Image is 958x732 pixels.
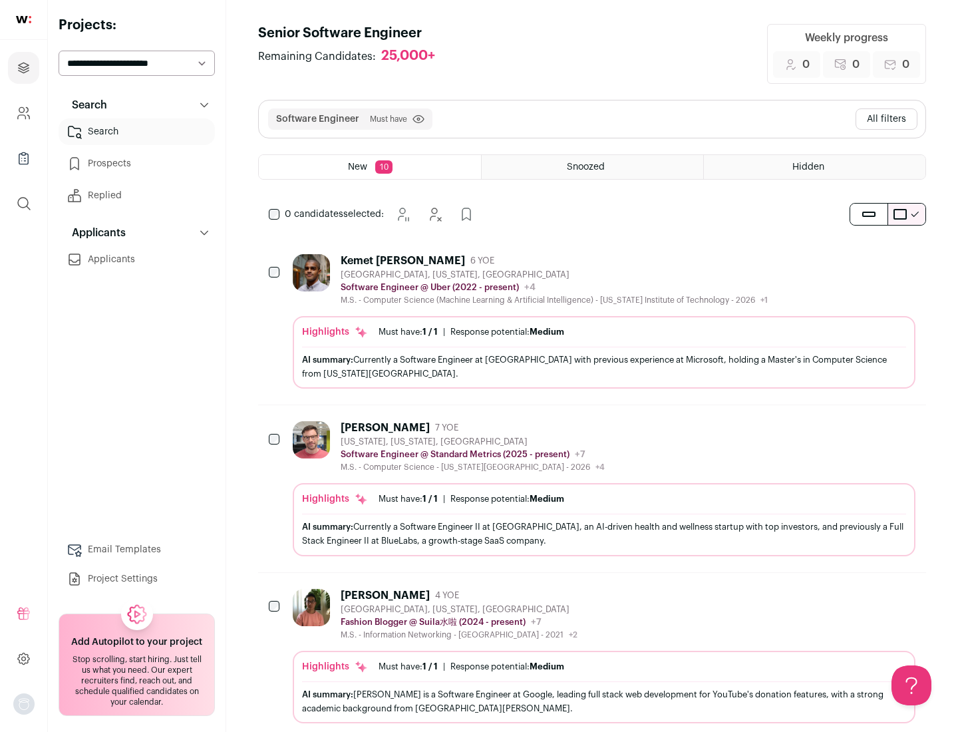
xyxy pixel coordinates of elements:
span: selected: [285,208,384,221]
div: [PERSON_NAME] [341,589,430,602]
div: Response potential: [450,661,564,672]
a: Prospects [59,150,215,177]
div: Kemet [PERSON_NAME] [341,254,465,268]
span: 0 [852,57,860,73]
div: Must have: [379,661,438,672]
div: Stop scrolling, start hiring. Just tell us what you need. Our expert recruiters find, reach out, ... [67,654,206,707]
button: Add to Prospects [453,201,480,228]
span: 7 YOE [435,423,458,433]
button: Hide [421,201,448,228]
h1: Senior Software Engineer [258,24,448,43]
p: Fashion Blogger @ Suila水啦 (2024 - present) [341,617,526,628]
span: +7 [531,618,542,627]
iframe: Help Scout Beacon - Open [891,665,931,705]
a: [PERSON_NAME] 4 YOE [GEOGRAPHIC_DATA], [US_STATE], [GEOGRAPHIC_DATA] Fashion Blogger @ Suila水啦 (2... [293,589,915,723]
div: Must have: [379,327,438,337]
a: Hidden [704,155,925,179]
span: AI summary: [302,522,353,531]
div: [GEOGRAPHIC_DATA], [US_STATE], [GEOGRAPHIC_DATA] [341,270,768,280]
a: Project Settings [59,566,215,592]
span: 0 [902,57,909,73]
div: Response potential: [450,327,564,337]
a: Applicants [59,246,215,273]
ul: | [379,494,564,504]
a: Company and ATS Settings [8,97,39,129]
a: Email Templates [59,536,215,563]
img: 927442a7649886f10e33b6150e11c56b26abb7af887a5a1dd4d66526963a6550.jpg [293,254,330,291]
a: Add Autopilot to your project Stop scrolling, start hiring. Just tell us what you need. Our exper... [59,614,215,716]
span: 0 candidates [285,210,343,219]
span: 1 / 1 [422,494,438,503]
span: Must have [370,114,407,124]
span: 10 [375,160,393,174]
span: 1 / 1 [422,327,438,336]
span: AI summary: [302,690,353,699]
a: Company Lists [8,142,39,174]
p: Search [64,97,107,113]
span: +2 [569,631,577,639]
span: 0 [802,57,810,73]
div: Weekly progress [805,30,888,46]
img: 92c6d1596c26b24a11d48d3f64f639effaf6bd365bf059bea4cfc008ddd4fb99.jpg [293,421,330,458]
a: Snoozed [482,155,703,179]
span: +4 [524,283,536,292]
a: Kemet [PERSON_NAME] 6 YOE [GEOGRAPHIC_DATA], [US_STATE], [GEOGRAPHIC_DATA] Software Engineer @ Ub... [293,254,915,389]
img: nopic.png [13,693,35,715]
a: Search [59,118,215,145]
div: Currently a Software Engineer II at [GEOGRAPHIC_DATA], an AI-driven health and wellness startup w... [302,520,906,548]
button: Open dropdown [13,693,35,715]
div: 25,000+ [381,48,435,65]
div: [GEOGRAPHIC_DATA], [US_STATE], [GEOGRAPHIC_DATA] [341,604,577,615]
button: Applicants [59,220,215,246]
div: M.S. - Computer Science (Machine Learning & Artificial Intelligence) - [US_STATE] Institute of Te... [341,295,768,305]
span: 1 / 1 [422,662,438,671]
span: 6 YOE [470,256,494,266]
span: Snoozed [567,162,605,172]
h2: Projects: [59,16,215,35]
div: [US_STATE], [US_STATE], [GEOGRAPHIC_DATA] [341,437,605,447]
div: Response potential: [450,494,564,504]
p: Software Engineer @ Uber (2022 - present) [341,282,519,293]
div: Must have: [379,494,438,504]
span: Medium [530,327,564,336]
div: [PERSON_NAME] [341,421,430,435]
span: Hidden [792,162,824,172]
button: All filters [856,108,917,130]
span: New [348,162,367,172]
div: Highlights [302,660,368,673]
div: M.S. - Computer Science - [US_STATE][GEOGRAPHIC_DATA] - 2026 [341,462,605,472]
img: wellfound-shorthand-0d5821cbd27db2630d0214b213865d53afaa358527fdda9d0ea32b1df1b89c2c.svg [16,16,31,23]
button: Software Engineer [276,112,359,126]
div: Highlights [302,492,368,506]
div: Highlights [302,325,368,339]
span: +7 [575,450,585,459]
ul: | [379,327,564,337]
img: ebffc8b94a612106133ad1a79c5dcc917f1f343d62299c503ebb759c428adb03.jpg [293,589,330,626]
span: AI summary: [302,355,353,364]
p: Software Engineer @ Standard Metrics (2025 - present) [341,449,569,460]
span: Remaining Candidates: [258,49,376,65]
h2: Add Autopilot to your project [71,636,202,649]
p: Applicants [64,225,126,241]
button: Snooze [389,201,416,228]
button: Search [59,92,215,118]
span: Medium [530,494,564,503]
span: Medium [530,662,564,671]
a: Projects [8,52,39,84]
div: M.S. - Information Networking - [GEOGRAPHIC_DATA] - 2021 [341,630,577,640]
span: +4 [595,463,605,471]
div: Currently a Software Engineer at [GEOGRAPHIC_DATA] with previous experience at Microsoft, holding... [302,353,906,381]
ul: | [379,661,564,672]
span: 4 YOE [435,590,459,601]
div: [PERSON_NAME] is a Software Engineer at Google, leading full stack web development for YouTube's ... [302,687,906,715]
span: +1 [760,296,768,304]
a: [PERSON_NAME] 7 YOE [US_STATE], [US_STATE], [GEOGRAPHIC_DATA] Software Engineer @ Standard Metric... [293,421,915,556]
a: Replied [59,182,215,209]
